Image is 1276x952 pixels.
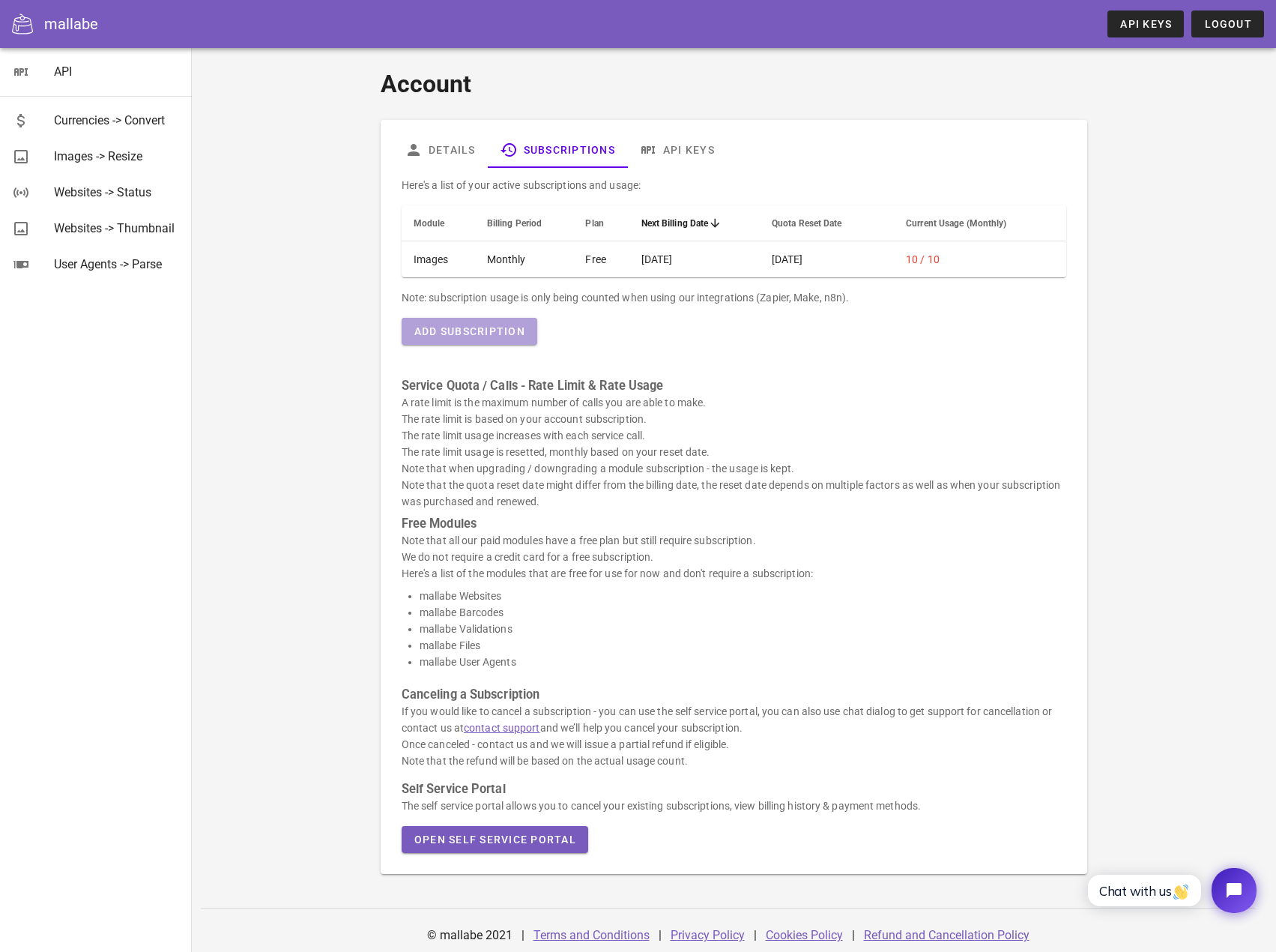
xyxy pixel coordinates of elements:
[585,218,603,229] span: Plan
[475,205,574,241] th: Billing Period
[1107,10,1184,37] a: API Keys
[54,149,180,163] div: Images -> Resize
[906,218,1006,229] span: Current Usage (Monthly)
[487,218,542,229] span: Billing Period
[54,257,180,271] div: User Agents -> Parse
[573,241,629,277] td: Free
[1191,10,1264,37] button: Logout
[402,177,1066,193] p: Here's a list of your active subscriptions and usage:
[573,205,629,241] th: Plan
[393,132,488,168] a: Details
[402,781,1066,798] h3: Self Service Portal
[1071,855,1269,926] iframe: Tidio Chat
[864,928,1029,942] a: Refund and Cancellation Policy
[464,722,540,734] a: contact support
[420,588,1066,604] li: mallabe Websites
[488,132,627,168] a: Subscriptions
[420,654,1066,670] li: mallabe User Agents
[906,253,940,265] span: 10 / 10
[402,205,475,241] th: Module
[420,604,1066,621] li: mallabe Barcodes
[402,532,1066,582] p: Note that all our paid modules have a free plan but still require subscription. We do not require...
[629,241,760,277] td: [DATE]
[402,516,1066,532] h3: Free Modules
[381,66,1087,102] h1: Account
[54,221,180,235] div: Websites -> Thumbnail
[627,132,727,168] a: API Keys
[1203,18,1252,30] span: Logout
[414,218,445,229] span: Module
[402,798,1066,814] p: The self service portal allows you to cancel your existing subscriptions, view billing history & ...
[44,13,98,35] div: mallabe
[54,64,180,79] div: API
[402,289,1066,306] div: Note: subscription usage is only being counted when using our integrations (Zapier, Make, n8n).
[402,687,1066,703] h3: Canceling a Subscription
[402,703,1066,769] p: If you would like to cancel a subscription - you can use the self service portal, you can also us...
[533,928,650,942] a: Terms and Conditions
[1119,18,1172,30] span: API Keys
[760,205,894,241] th: Quota Reset Date: Not sorted. Activate to sort ascending.
[475,241,574,277] td: Monthly
[766,928,843,942] a: Cookies Policy
[629,205,760,241] th: Next Billing Date: Sorted descending. Activate to remove sorting.
[894,205,1066,241] th: Current Usage (Monthly): Not sorted. Activate to sort ascending.
[760,241,894,277] td: [DATE]
[420,621,1066,637] li: mallabe Validations
[402,394,1066,510] p: A rate limit is the maximum number of calls you are able to make. The rate limit is based on your...
[402,378,1066,394] h3: Service Quota / Calls - Rate Limit & Rate Usage
[671,928,745,942] a: Privacy Policy
[641,218,709,229] span: Next Billing Date
[420,637,1066,654] li: mallabe Files
[402,318,537,345] button: Add Subscription
[414,325,525,337] span: Add Subscription
[772,218,842,229] span: Quota Reset Date
[402,241,475,277] td: Images
[54,185,180,199] div: Websites -> Status
[54,113,180,127] div: Currencies -> Convert
[402,826,588,853] button: Open Self Service Portal
[414,834,576,846] span: Open Self Service Portal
